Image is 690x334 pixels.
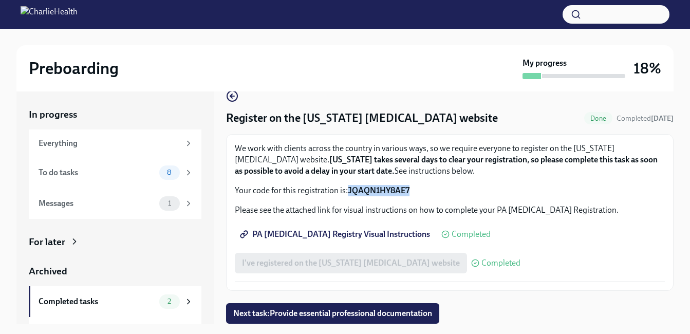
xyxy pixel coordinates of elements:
[235,224,437,245] a: PA [MEDICAL_DATA] Registry Visual Instructions
[235,155,658,176] strong: [US_STATE] takes several days to clear your registration, so please complete this task as soon as...
[29,108,201,121] a: In progress
[226,303,439,324] button: Next task:Provide essential professional documentation
[226,110,498,126] h4: Register on the [US_STATE] [MEDICAL_DATA] website
[452,230,491,238] span: Completed
[161,298,177,305] span: 2
[29,235,201,249] a: For later
[651,114,674,123] strong: [DATE]
[39,198,155,209] div: Messages
[617,114,674,123] span: Completed
[29,157,201,188] a: To do tasks8
[29,58,119,79] h2: Preboarding
[348,185,409,195] strong: JQAQN1HY8AE7
[29,188,201,219] a: Messages1
[39,138,180,149] div: Everything
[39,296,155,307] div: Completed tasks
[617,114,674,123] span: October 1st, 2025 21:43
[161,169,178,176] span: 8
[39,167,155,178] div: To do tasks
[242,229,430,239] span: PA [MEDICAL_DATA] Registry Visual Instructions
[29,235,65,249] div: For later
[584,115,612,122] span: Done
[21,6,78,23] img: CharlieHealth
[235,205,665,216] p: Please see the attached link for visual instructions on how to complete your PA [MEDICAL_DATA] Re...
[162,199,177,207] span: 1
[235,185,665,196] p: Your code for this registration is:
[523,58,567,69] strong: My progress
[633,59,661,78] h3: 18%
[233,308,432,319] span: Next task : Provide essential professional documentation
[481,259,520,267] span: Completed
[29,265,201,278] a: Archived
[29,286,201,317] a: Completed tasks2
[235,143,665,177] p: We work with clients across the country in various ways, so we require everyone to register on th...
[29,129,201,157] a: Everything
